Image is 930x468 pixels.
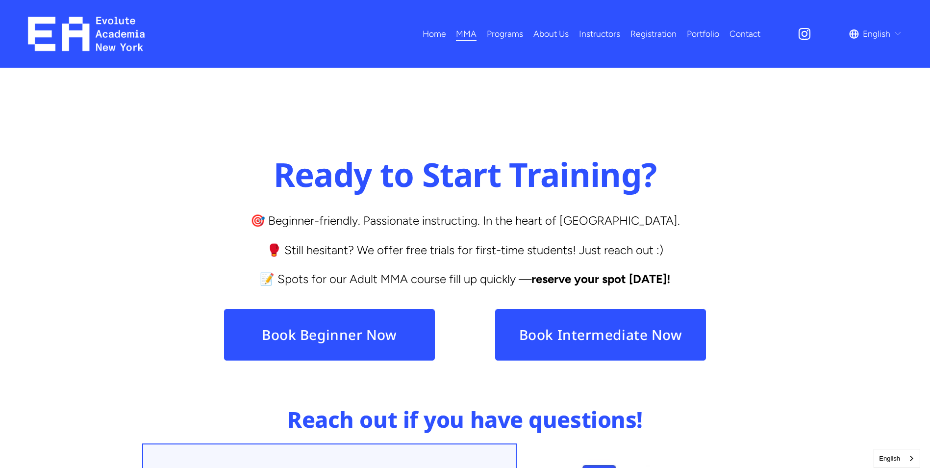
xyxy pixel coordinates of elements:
[224,309,435,361] a: Book Beginner Now
[874,449,920,468] a: English
[630,26,677,43] a: Registration
[874,449,920,468] aside: Language selected: English
[456,26,477,43] a: folder dropdown
[729,26,760,43] a: Contact
[687,26,719,43] a: Portfolio
[495,309,706,361] a: Book Intermediate Now
[849,26,902,43] div: language picker
[251,405,679,434] h3: Reach out if you have questions!
[531,272,670,286] strong: reserve your spot [DATE]!
[579,26,620,43] a: Instructors
[487,26,523,42] span: Programs
[456,26,477,42] span: MMA
[224,210,706,231] p: 🎯 Beginner-friendly. Passionate instructing. In the heart of [GEOGRAPHIC_DATA].
[533,26,569,43] a: About Us
[423,26,446,43] a: Home
[28,17,145,51] img: EA
[797,26,812,41] a: Instagram
[487,26,523,43] a: folder dropdown
[224,268,706,289] p: 📝 Spots for our Adult MMA course fill up quickly —
[863,26,890,42] span: English
[224,239,706,260] p: 🥊 Still hesitant? We offer free trials for first-time students! Just reach out :)
[274,152,657,197] strong: Ready to Start Training?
